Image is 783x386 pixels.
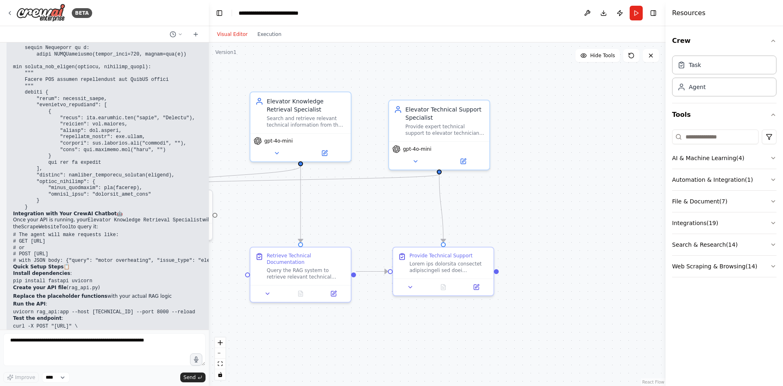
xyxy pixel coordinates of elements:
[462,282,490,292] button: Open in side panel
[69,285,98,291] code: rag_api.py
[403,146,431,152] span: gpt-4o-mini
[212,29,252,39] button: Visual Editor
[409,252,473,259] div: Provide Technical Support
[672,52,776,103] div: Crew
[435,174,447,242] g: Edge from d987b033-995b-411a-9650-ed0e896129e0 to 87fafb57-2267-41dd-a7af-9b67f8a09789
[250,91,352,162] div: Elevator Knowledge Retrieval SpecialistSearch and retrieve relevant technical information from th...
[590,52,615,59] span: Hide Tools
[13,315,62,321] strong: Test the endpoint
[672,8,706,18] h4: Resources
[672,234,776,255] button: Search & Research(14)
[215,49,237,56] div: Version 1
[267,252,346,266] div: Retrieve Technical Documentation
[158,166,305,185] g: Edge from 1a82bbc4-f391-4c5f-8578-7cdad28e6fc1 to c782a038-5fc4-4f05-8566-064b6ddeec17
[13,264,245,270] h2: 📋
[672,212,776,234] button: Integrations(19)
[215,337,226,380] div: React Flow controls
[88,217,202,223] code: Elevator Knowledge Retrieval Specialist
[301,148,347,158] button: Open in side panel
[689,83,706,91] div: Agent
[72,8,92,18] div: BETA
[13,270,70,276] strong: Install dependencies
[689,61,701,69] div: Task
[13,211,117,216] strong: Integration with Your CrewAI Chatbot
[642,380,664,384] a: React Flow attribution
[16,4,65,22] img: Logo
[267,267,346,280] div: Query the RAG system to retrieve relevant technical documentation for the technician's query: "{t...
[405,105,484,122] div: Elevator Technical Support Specialist
[13,232,236,263] code: # The agent will make requests like: # GET [URL] # or # POST [URL] # with JSON body: {"query": "m...
[180,373,206,382] button: Send
[319,289,347,299] button: Open in side panel
[296,166,305,242] g: Edge from 1a82bbc4-f391-4c5f-8578-7cdad28e6fc1 to f8dbe8df-be6e-4779-8d3f-85ac86a6da1a
[13,293,245,300] p: with your actual RAG logic
[672,169,776,190] button: Automation & Integration(1)
[672,256,776,277] button: Web Scraping & Browsing(14)
[13,293,107,299] strong: Replace the placeholder functions
[215,337,226,348] button: zoom in
[672,191,776,212] button: File & Document(7)
[672,147,776,169] button: AI & Machine Learning(4)
[13,211,245,217] h2: 🤖
[13,301,46,307] strong: Run the API
[13,285,67,290] strong: Create your API file
[3,372,39,383] button: Improve
[648,7,659,19] button: Hide right sidebar
[190,353,202,366] button: Click to speak your automation idea
[215,348,226,359] button: zoom out
[21,224,71,230] code: ScrapeWebsiteTool
[672,29,776,52] button: Crew
[405,123,484,136] div: Provide expert technical support to elevator technicians by analyzing their problems, retrieving ...
[672,126,776,284] div: Tools
[166,29,186,39] button: Switch to previous chat
[13,285,245,292] p: ( )
[13,301,245,308] p: :
[13,278,92,284] code: pip install fastapi uvicorn
[575,49,620,62] button: Hide Tools
[13,309,195,315] code: uvicorn rag_api:app --host [TECHNICAL_ID] --port 8000 --reload
[215,369,226,380] button: toggle interactivity
[214,7,225,19] button: Hide left sidebar
[13,324,198,342] code: curl -X POST "[URL]" \ -H "Content-Type: application/json" \ -d '{"query": "motor overheating", "...
[672,103,776,126] button: Tools
[250,247,352,303] div: Retrieve Technical DocumentationQuery the RAG system to retrieve relevant technical documentation...
[267,97,346,114] div: Elevator Knowledge Retrieval Specialist
[13,270,245,277] p: :
[388,100,490,170] div: Elevator Technical Support SpecialistProvide expert technical support to elevator technicians by ...
[189,29,202,39] button: Start a new chat
[283,289,318,299] button: No output available
[356,268,388,276] g: Edge from f8dbe8df-be6e-4779-8d3f-85ac86a6da1a to 87fafb57-2267-41dd-a7af-9b67f8a09789
[426,282,461,292] button: No output available
[239,9,318,17] nav: breadcrumb
[184,374,196,381] span: Send
[264,138,293,144] span: gpt-4o-mini
[252,29,286,39] button: Execution
[13,217,245,230] p: Once your API is running, your will use the to query it:
[15,374,35,381] span: Improve
[267,115,346,128] div: Search and retrieve relevant technical information from the elevator documentation database using...
[392,247,494,296] div: Provide Technical SupportLorem ips dolorsita consectet adipiscingeli sed doei temporinc, utlabor ...
[440,156,486,166] button: Open in side panel
[13,315,245,322] p: :
[13,264,64,270] strong: Quick Setup Steps
[215,359,226,369] button: fit view
[409,261,489,274] div: Lorem ips dolorsita consectet adipiscingeli sed doei temporinc, utlabor etd magnaali enimadmini'v...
